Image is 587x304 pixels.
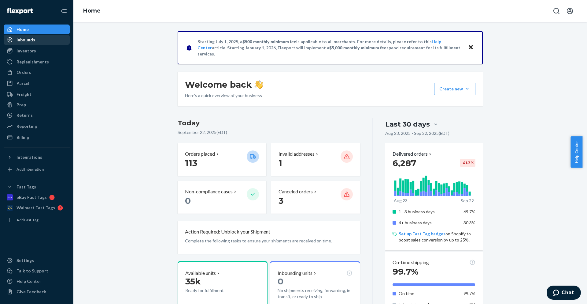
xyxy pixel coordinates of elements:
button: Create new [434,83,475,95]
div: Talk to Support [17,268,48,274]
button: Talk to Support [4,266,70,276]
div: eBay Fast Tags [17,194,47,200]
span: 99.7% [463,291,475,296]
p: 4+ business days [399,220,459,226]
a: Inbounds [4,35,70,45]
p: September 22, 2025 ( EDT ) [178,129,360,135]
p: Ready for fulfillment [185,287,242,294]
button: Help Center [570,136,582,168]
div: Fast Tags [17,184,36,190]
button: Integrations [4,152,70,162]
p: No shipments receiving, forwarding, in transit, or ready to ship [278,287,352,300]
div: Orders [17,69,31,75]
iframe: Opens a widget where you can chat to one of our agents [547,286,581,301]
span: 113 [185,158,197,168]
button: Close [467,43,475,52]
a: Help Center [4,276,70,286]
img: hand-wave emoji [254,80,263,89]
a: Home [83,7,101,14]
div: Add Integration [17,167,44,172]
p: Aug 23, 2025 - Sep 22, 2025 ( EDT ) [385,130,449,136]
div: Parcel [17,80,29,86]
div: Prep [17,102,26,108]
div: Add Fast Tag [17,217,39,222]
p: Action Required: Unblock your Shipment [185,228,270,235]
div: Inventory [17,48,36,54]
div: Returns [17,112,33,118]
p: Orders placed [185,150,215,158]
span: $5,000 monthly minimum fee [329,45,386,50]
button: Fast Tags [4,182,70,192]
span: 1 [279,158,282,168]
p: Canceled orders [279,188,313,195]
button: Open Search Box [550,5,563,17]
p: Non-compliance cases [185,188,233,195]
div: Freight [17,91,31,97]
div: -41.3 % [460,159,475,167]
span: 30.3% [463,220,475,225]
a: Freight [4,89,70,99]
p: on Shopify to boost sales conversion by up to 25%. [399,231,475,243]
button: Orders placed 113 [178,143,266,176]
p: Here’s a quick overview of your business [185,93,263,99]
a: Walmart Fast Tags [4,203,70,213]
div: Reporting [17,123,37,129]
span: 99.7% [393,266,419,277]
a: Orders [4,67,70,77]
p: Starting July 1, 2025, a is applicable to all merchants. For more details, please refer to this a... [198,39,462,57]
button: Delivered orders [393,150,433,158]
a: Settings [4,256,70,265]
img: Flexport logo [7,8,33,14]
div: Last 30 days [385,120,430,129]
div: Integrations [17,154,42,160]
div: Help Center [17,278,41,284]
a: Add Fast Tag [4,215,70,225]
div: Billing [17,134,29,140]
p: 1 - 3 business days [399,209,459,215]
button: Non-compliance cases 0 [178,181,266,214]
a: Prep [4,100,70,110]
span: $500 monthly minimum fee [242,39,296,44]
span: 0 [278,276,283,287]
button: Canceled orders 3 [271,181,360,214]
span: 69.7% [463,209,475,214]
p: Complete the following tasks to ensure your shipments are received on time. [185,238,353,244]
span: 35k [185,276,201,287]
p: Sep 22 [461,198,474,204]
div: Home [17,26,29,32]
p: Available units [185,270,216,277]
a: eBay Fast Tags [4,192,70,202]
a: Add Integration [4,165,70,174]
button: Open account menu [564,5,576,17]
span: 3 [279,196,283,206]
ol: breadcrumbs [78,2,105,20]
p: On-time shipping [393,259,429,266]
a: Set up Fast Tag badges [399,231,445,236]
div: Give Feedback [17,289,46,295]
button: Close Navigation [57,5,70,17]
a: Returns [4,110,70,120]
div: Inbounds [17,37,35,43]
button: Invalid addresses 1 [271,143,360,176]
a: Inventory [4,46,70,56]
a: Home [4,25,70,34]
span: 6,287 [393,158,416,168]
a: Parcel [4,78,70,88]
button: Give Feedback [4,287,70,297]
h1: Welcome back [185,79,263,90]
a: Billing [4,132,70,142]
p: On time [399,291,459,297]
p: Aug 23 [394,198,408,204]
span: 0 [185,196,191,206]
div: Replenishments [17,59,49,65]
p: Invalid addresses [279,150,315,158]
p: Inbounding units [278,270,312,277]
div: Settings [17,257,34,264]
a: Replenishments [4,57,70,67]
div: Walmart Fast Tags [17,205,55,211]
h3: Today [178,118,360,128]
a: Reporting [4,121,70,131]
